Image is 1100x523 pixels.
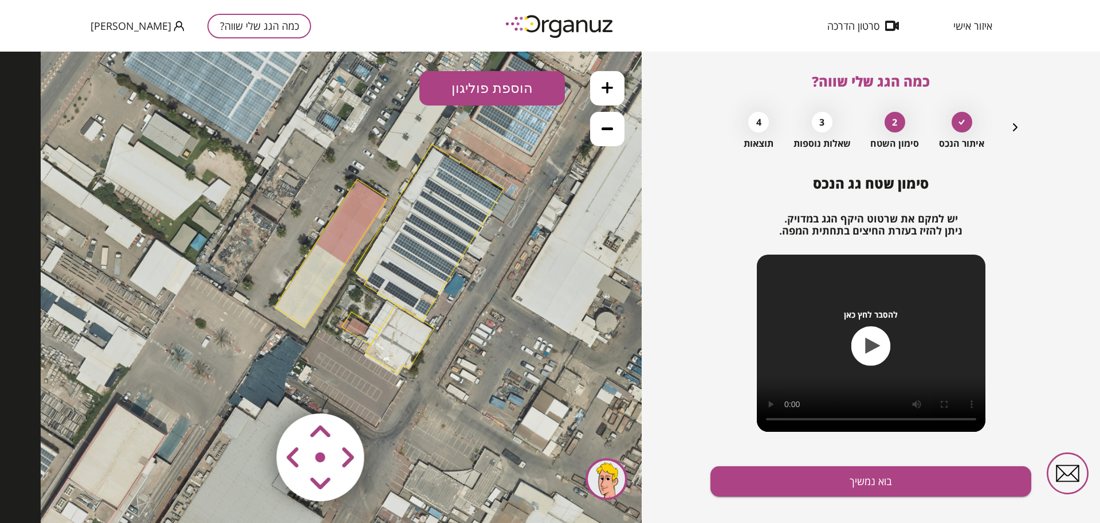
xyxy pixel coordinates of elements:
div: 4 [748,112,769,132]
span: [PERSON_NAME] [91,20,171,32]
span: סימון השטח [870,138,919,149]
button: סרטון הדרכה [810,20,916,32]
button: בוא נמשיך [710,466,1031,497]
div: 2 [885,112,905,132]
span: איתור הנכס [939,138,984,149]
button: הוספת פוליגון [419,19,565,54]
button: איזור אישי [936,20,1009,32]
img: logo [497,10,623,42]
span: כמה הגג שלי שווה? [812,72,930,91]
img: vector-smart-object-copy.png [253,338,390,475]
button: כמה הגג שלי שווה? [207,14,311,38]
span: להסבר לחץ כאן [844,310,898,319]
span: סרטון הדרכה [827,20,879,32]
span: תוצאות [744,138,773,149]
span: איזור אישי [953,20,992,32]
h2: יש למקם את שרטוט היקף הגג במדויק. ניתן להזיז בעזרת החיצים בתחתית המפה. [710,213,1031,237]
span: סימון שטח גג הנכס [813,174,929,193]
span: שאלות נוספות [793,138,851,149]
div: 3 [812,112,832,132]
button: [PERSON_NAME] [91,19,184,33]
